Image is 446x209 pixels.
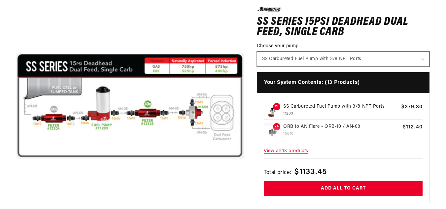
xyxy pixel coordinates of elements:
[283,110,398,117] p: 11203
[264,103,280,120] img: SS Carbureted Fuel Pump with 3/8 NPT Ports
[257,17,429,37] h1: SS Series 15PSI Deadhead Dual Feed, Single Carb
[264,123,423,140] a: ORB to AN Flare x4 ORB to AN Flare - ORB-10 / AN-08 15610 $112.40
[264,144,423,158] span: View all 13 products
[264,169,291,177] span: Total price:
[273,123,280,130] span: x4
[403,123,423,131] span: $112.40
[401,103,423,111] span: $379.30
[273,103,280,110] span: x1
[283,123,400,130] p: ORB to AN Flare - ORB-10 / AN-08
[264,123,280,140] img: ORB to AN Flare
[257,42,429,49] label: Choose your pump:
[264,181,423,196] button: Add all to cart
[257,72,429,93] h4: Your System Contents: (13 Products)
[283,103,398,110] p: SS Carbureted Fuel Pump with 3/8 NPT Ports
[264,103,423,120] a: SS Carbureted Fuel Pump with 3/8 NPT Ports x1 SS Carbureted Fuel Pump with 3/8 NPT Ports 11203 $3...
[294,166,327,178] span: $1133.45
